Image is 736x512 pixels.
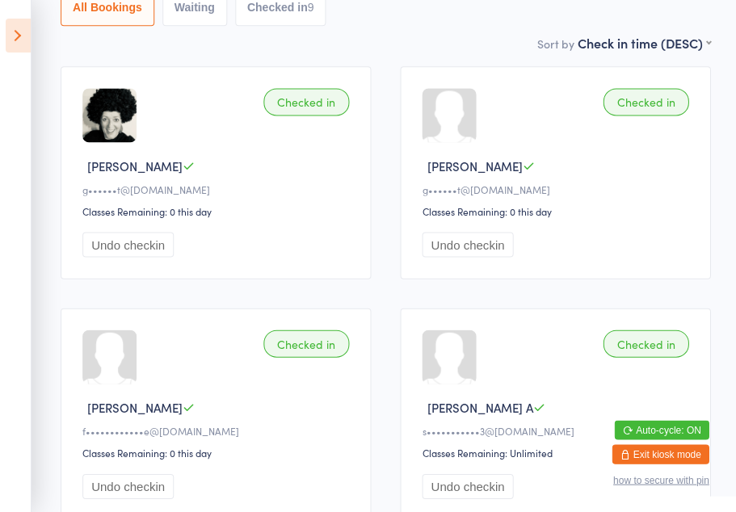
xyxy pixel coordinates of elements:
button: Undo checkin [83,232,175,257]
button: Auto-cycle: ON [615,420,709,439]
div: Checked in [604,329,689,357]
button: Undo checkin [423,232,514,257]
div: Checked in [264,88,350,115]
div: Check in time (DESC) [578,34,711,52]
div: 9 [308,1,314,14]
label: Sort by [537,36,574,52]
div: f••••••••••••e@[DOMAIN_NAME] [83,423,355,437]
button: Undo checkin [423,473,514,498]
span: [PERSON_NAME] A [427,398,533,415]
span: [PERSON_NAME] [88,398,183,415]
div: Classes Remaining: Unlimited [423,445,694,459]
img: image1754888681.png [83,88,137,142]
div: Classes Remaining: 0 this day [423,204,694,217]
button: Exit kiosk mode [612,444,709,464]
span: [PERSON_NAME] [88,157,183,174]
button: how to secure with pin [613,474,709,485]
button: Undo checkin [83,473,175,498]
div: Classes Remaining: 0 this day [83,445,355,459]
div: Checked in [604,88,689,115]
div: g••••••t@[DOMAIN_NAME] [83,182,355,195]
div: Classes Remaining: 0 this day [83,204,355,217]
span: [PERSON_NAME] [427,157,523,174]
div: s•••••••••••3@[DOMAIN_NAME] [423,423,694,437]
div: g••••••t@[DOMAIN_NAME] [423,182,694,195]
div: Checked in [264,329,350,357]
